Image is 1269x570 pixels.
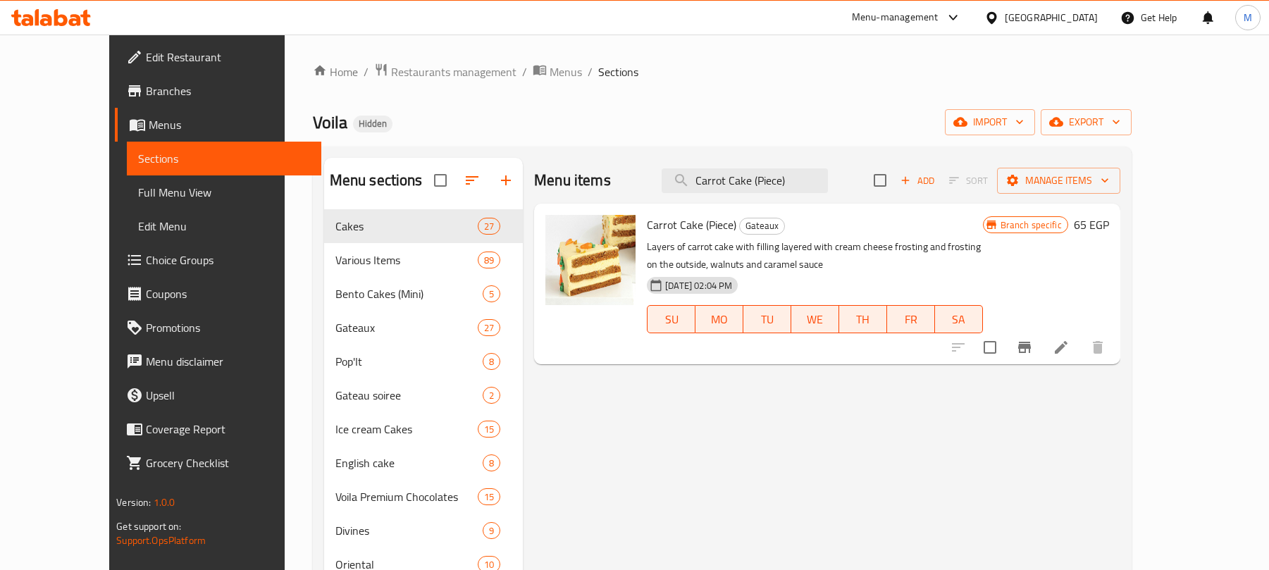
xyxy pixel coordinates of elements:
button: import [945,109,1035,135]
span: Restaurants management [391,63,516,80]
span: import [956,113,1024,131]
span: 2 [483,389,500,402]
span: Cakes [335,218,478,235]
div: items [483,285,500,302]
div: Pop'It8 [324,345,524,378]
div: [GEOGRAPHIC_DATA] [1005,10,1098,25]
div: items [483,454,500,471]
span: WE [797,309,834,330]
span: Voila [313,106,347,138]
span: Add [898,173,936,189]
h2: Menu sections [330,170,423,191]
span: [DATE] 02:04 PM [660,279,738,292]
span: Gateau soiree [335,387,483,404]
span: SA [941,309,977,330]
span: Sort sections [455,163,489,197]
button: export [1041,109,1132,135]
div: items [483,387,500,404]
span: 15 [478,490,500,504]
span: TH [845,309,881,330]
span: 1.0.0 [154,493,175,512]
a: Promotions [115,311,321,345]
span: Menus [550,63,582,80]
span: Various Items [335,252,478,268]
span: Bento Cakes (Mini) [335,285,483,302]
span: Branches [146,82,310,99]
a: Grocery Checklist [115,446,321,480]
h2: Menu items [534,170,611,191]
div: English cake8 [324,446,524,480]
span: Ice cream Cakes [335,421,478,438]
img: Carrot Cake (Piece) [545,215,636,305]
div: Bento Cakes (Mini)5 [324,277,524,311]
div: items [483,522,500,539]
button: MO [695,305,743,333]
div: Divines9 [324,514,524,547]
button: TH [839,305,887,333]
a: Full Menu View [127,175,321,209]
div: Gateau soiree2 [324,378,524,412]
span: Promotions [146,319,310,336]
a: Upsell [115,378,321,412]
span: Menus [149,116,310,133]
a: Coupons [115,277,321,311]
button: Add [895,170,940,192]
div: Gateaux27 [324,311,524,345]
div: Voila Premium Chocolates15 [324,480,524,514]
button: SU [647,305,695,333]
a: Choice Groups [115,243,321,277]
button: SA [935,305,983,333]
span: Hidden [353,118,392,130]
span: Coupons [146,285,310,302]
a: Support.OpsPlatform [116,531,206,550]
div: items [478,488,500,505]
span: Gateaux [740,218,784,234]
a: Edit Restaurant [115,40,321,74]
span: Get support on: [116,517,181,535]
button: WE [791,305,839,333]
span: 15 [478,423,500,436]
span: 89 [478,254,500,267]
span: Manage items [1008,172,1109,190]
a: Home [313,63,358,80]
a: Edit Menu [127,209,321,243]
span: 8 [483,355,500,368]
span: 9 [483,524,500,538]
li: / [522,63,527,80]
a: Edit menu item [1053,339,1070,356]
a: Menus [115,108,321,142]
div: Gateaux [335,319,478,336]
div: items [478,421,500,438]
span: Select all sections [426,166,455,195]
span: 5 [483,287,500,301]
span: MO [701,309,738,330]
li: / [364,63,369,80]
div: Cakes27 [324,209,524,243]
p: Layers of carrot cake with filling layered with cream cheese frosting and frosting on the outside... [647,238,982,273]
button: Branch-specific-item [1008,330,1041,364]
span: 27 [478,321,500,335]
span: FR [893,309,929,330]
div: Menu-management [852,9,939,26]
span: Menu disclaimer [146,353,310,370]
span: Pop'It [335,353,483,370]
span: Select to update [975,333,1005,362]
span: 8 [483,457,500,470]
span: Branch specific [995,218,1067,232]
a: Sections [127,142,321,175]
button: FR [887,305,935,333]
span: Voila Premium Chocolates [335,488,478,505]
h6: 65 EGP [1074,215,1109,235]
button: Add section [489,163,523,197]
a: Menu disclaimer [115,345,321,378]
div: Divines [335,522,483,539]
span: SU [653,309,690,330]
span: Sections [598,63,638,80]
nav: breadcrumb [313,63,1132,81]
span: Coverage Report [146,421,310,438]
span: TU [749,309,786,330]
span: Edit Restaurant [146,49,310,66]
span: Select section [865,166,895,195]
span: English cake [335,454,483,471]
